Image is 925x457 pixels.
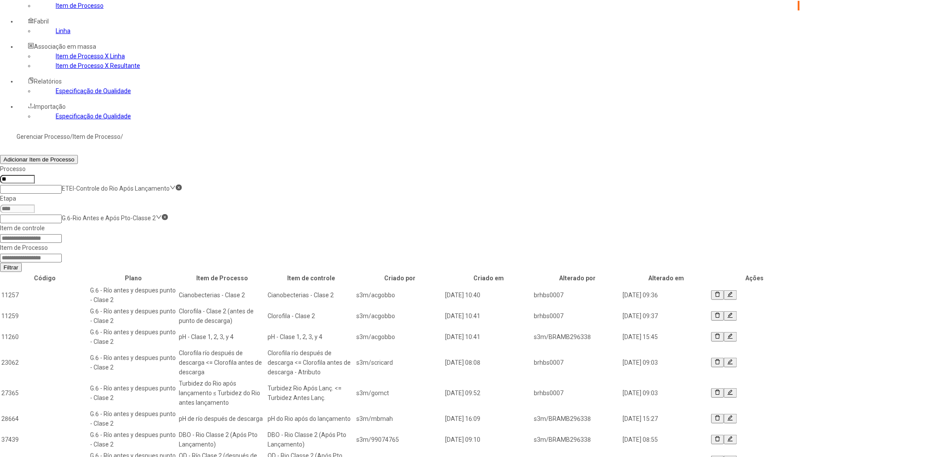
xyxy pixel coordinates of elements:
[70,133,73,140] nz-breadcrumb-separator: /
[622,306,710,326] td: [DATE] 09:37
[622,273,710,283] th: Alterado em
[267,306,355,326] td: Clorofila - Clase 2
[34,43,96,50] span: Associação em massa
[1,285,89,305] td: 11257
[90,306,178,326] td: G.6 - Río antes y despues punto - Clase 2
[178,327,266,347] td: pH - Clase 1, 2, 3, y 4
[356,378,444,408] td: s3m/gomct
[90,273,178,283] th: Plano
[90,348,178,377] td: G.6 - Río antes y despues punto - Clase 2
[533,378,621,408] td: brhbs0007
[445,348,533,377] td: [DATE] 08:08
[622,430,710,450] td: [DATE] 08:55
[178,285,266,305] td: Cianobecterias - Clase 2
[90,409,178,429] td: G.6 - Río antes y despues punto - Clase 2
[445,285,533,305] td: [DATE] 10:40
[267,285,355,305] td: Cianobecterias - Clase 2
[356,327,444,347] td: s3m/acgobbo
[90,285,178,305] td: G.6 - Río antes y despues punto - Clase 2
[267,430,355,450] td: DBO - Rio Classe 2 (Após Pto Lançamento)
[533,306,621,326] td: brhbs0007
[34,103,66,110] span: Importação
[533,409,621,429] td: s3m/BRAMB296338
[356,306,444,326] td: s3m/acgobbo
[267,409,355,429] td: pH do Rio após do lançamento
[356,409,444,429] td: s3m/mbmah
[1,409,89,429] td: 28664
[622,409,710,429] td: [DATE] 15:27
[711,273,799,283] th: Ações
[178,273,266,283] th: Item de Processo
[622,348,710,377] td: [DATE] 09:03
[121,133,123,140] nz-breadcrumb-separator: /
[90,430,178,450] td: G.6 - Río antes y despues punto - Clase 2
[445,378,533,408] td: [DATE] 09:52
[178,430,266,450] td: DBO - Rio Classe 2 (Após Pto Lançamento)
[1,327,89,347] td: 11260
[356,430,444,450] td: s3m/99074765
[445,409,533,429] td: [DATE] 16:09
[1,273,89,283] th: Código
[56,87,131,94] a: Especificação de Qualidade
[356,273,444,283] th: Criado por
[445,306,533,326] td: [DATE] 10:41
[3,264,18,271] span: Filtrar
[445,430,533,450] td: [DATE] 09:10
[445,273,533,283] th: Criado em
[356,348,444,377] td: s3m/scricard
[56,53,125,60] a: Item de Processo X Linha
[90,327,178,347] td: G.6 - Río antes y despues punto - Clase 2
[178,348,266,377] td: Clorofila río después de descarga <= Clorofila antes de descarga
[533,285,621,305] td: brhbs0007
[622,378,710,408] td: [DATE] 09:03
[267,327,355,347] td: pH - Clase 1, 2, 3, y 4
[356,285,444,305] td: s3m/acgobbo
[178,409,266,429] td: pH de río después de descarga
[1,306,89,326] td: 11259
[62,215,156,222] nz-select-item: G.6-Rio Antes e Após Pto-Classe 2
[267,273,355,283] th: Item de controle
[73,133,121,140] a: Item de Processo
[178,378,266,408] td: Turbidez do Rio após lançamento ≤ Turbidez do Rio antes lançamento
[34,18,49,25] span: Fabril
[56,62,140,69] a: Item de Processo X Resultante
[17,133,70,140] a: Gerenciar Processo
[533,348,621,377] td: brhbs0007
[1,378,89,408] td: 27365
[622,327,710,347] td: [DATE] 15:45
[56,2,104,9] a: Item de Processo
[1,430,89,450] td: 37439
[62,185,170,192] nz-select-item: ETEI-Controle do Rio Após Lançamento
[533,273,621,283] th: Alterado por
[3,156,74,163] span: Adicionar Item de Processo
[1,348,89,377] td: 23062
[56,113,131,120] a: Especificação de Qualidade
[34,78,62,85] span: Relatórios
[267,378,355,408] td: Turbidez Rio Após Lanç. <= Turbidez Antes Lanç.
[178,306,266,326] td: Clorofila - Clase 2 (antes de punto de descarga)
[56,27,70,34] a: Linha
[90,378,178,408] td: G.6 - Río antes y despues punto - Clase 2
[533,327,621,347] td: s3m/BRAMB296338
[445,327,533,347] td: [DATE] 10:41
[622,285,710,305] td: [DATE] 09:36
[533,430,621,450] td: s3m/BRAMB296338
[267,348,355,377] td: Clorofila río después de descarga <= Clorofila antes de descarga - Atributo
